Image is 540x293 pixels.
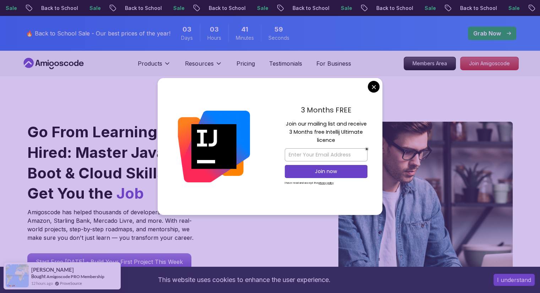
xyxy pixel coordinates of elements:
[26,29,170,38] p: 🔥 Back to School Sale - Our best prices of the year!
[241,24,248,34] span: 41 Minutes
[207,34,221,42] span: Hours
[27,122,223,204] h1: Go From Learning to Hired: Master Java, Spring Boot & Cloud Skills That Get You the
[138,59,162,68] p: Products
[334,5,357,12] p: Sale
[181,34,193,42] span: Days
[34,5,83,12] p: Back to School
[418,5,441,12] p: Sale
[453,5,502,12] p: Back to School
[236,59,255,68] a: Pricing
[167,5,189,12] p: Sale
[185,59,222,73] button: Resources
[460,57,519,70] a: Join Amigoscode
[6,264,29,287] img: provesource social proof notification image
[118,5,167,12] p: Back to School
[47,274,104,279] a: Amigoscode PRO Membership
[185,59,214,68] p: Resources
[27,253,191,270] a: Start Free [DATE] - Build Your First Project This Week
[83,5,105,12] p: Sale
[404,57,456,70] a: Members Area
[316,59,351,68] a: For Business
[236,34,254,42] span: Minutes
[502,5,524,12] p: Sale
[31,267,74,273] span: [PERSON_NAME]
[27,208,198,242] p: Amigoscode has helped thousands of developers land roles at Amazon, Starling Bank, Mercado Livre,...
[138,59,171,73] button: Products
[493,274,535,286] button: Accept cookies
[31,280,53,286] span: 12 hours ago
[5,272,483,288] div: This website uses cookies to enhance the user experience.
[286,5,334,12] p: Back to School
[31,273,46,279] span: Bought
[210,24,219,34] span: 3 Hours
[473,29,501,38] p: Grab Now
[460,57,518,70] p: Join Amigoscode
[60,280,82,286] a: ProveSource
[268,34,289,42] span: Seconds
[250,5,273,12] p: Sale
[202,5,250,12] p: Back to School
[274,24,283,34] span: 59 Seconds
[116,184,144,202] span: Job
[269,59,302,68] a: Testimonials
[182,24,191,34] span: 3 Days
[370,5,418,12] p: Back to School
